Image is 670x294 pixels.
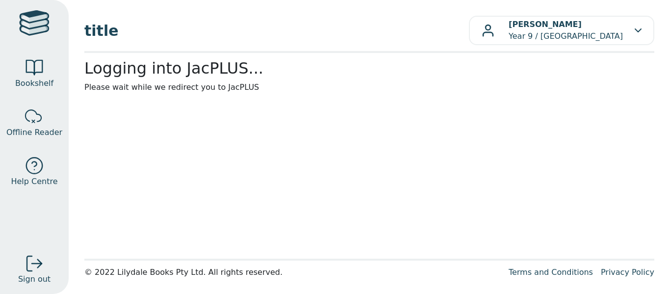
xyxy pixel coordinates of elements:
[509,19,623,42] p: Year 9 / [GEOGRAPHIC_DATA]
[84,59,654,78] h2: Logging into JacPLUS...
[11,176,57,187] span: Help Centre
[84,20,469,42] span: title
[601,267,654,277] a: Privacy Policy
[84,81,654,93] p: Please wait while we redirect you to JacPLUS
[6,127,62,138] span: Offline Reader
[18,273,51,285] span: Sign out
[15,78,53,89] span: Bookshelf
[469,16,654,45] button: [PERSON_NAME]Year 9 / [GEOGRAPHIC_DATA]
[509,267,593,277] a: Terms and Conditions
[509,20,582,29] b: [PERSON_NAME]
[84,267,501,278] div: © 2022 Lilydale Books Pty Ltd. All rights reserved.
